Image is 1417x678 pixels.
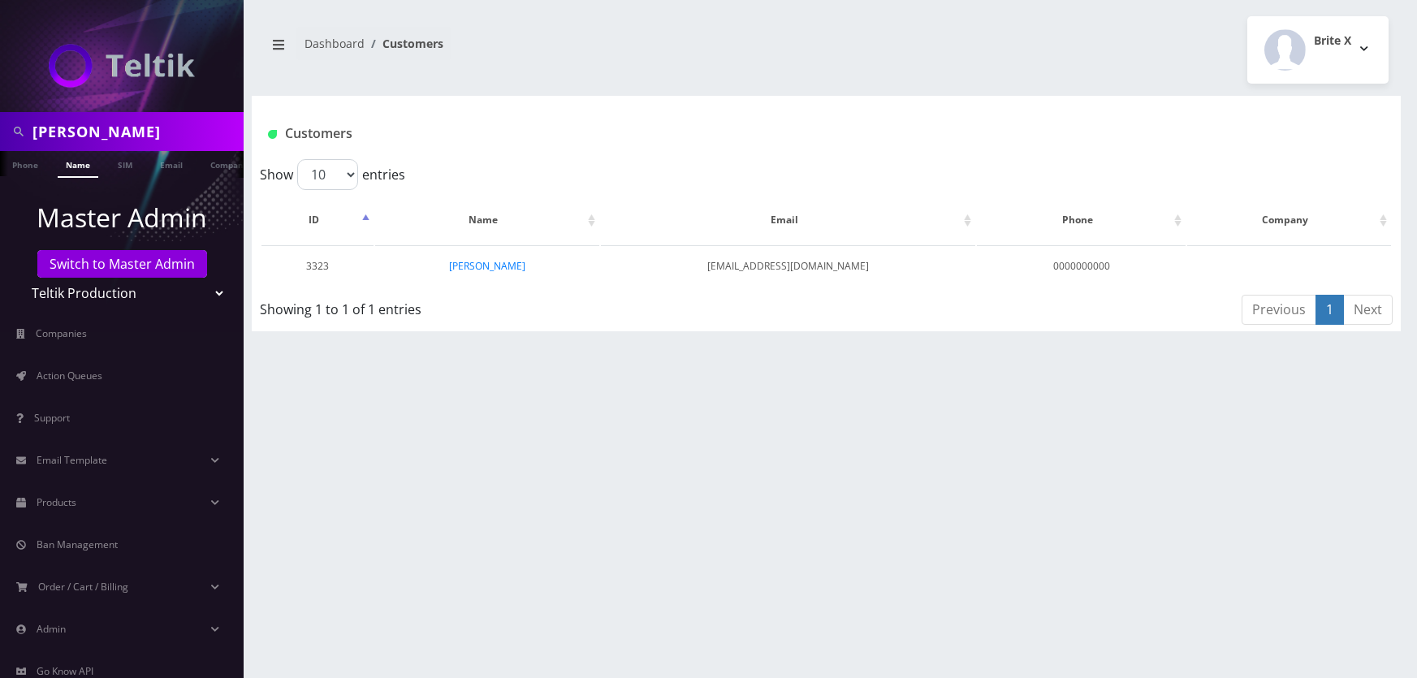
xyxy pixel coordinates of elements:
[37,369,102,382] span: Action Queues
[601,245,975,287] td: [EMAIL_ADDRESS][DOMAIN_NAME]
[37,622,66,636] span: Admin
[305,36,365,51] a: Dashboard
[260,293,719,319] div: Showing 1 to 1 of 1 entries
[365,35,443,52] li: Customers
[268,126,1195,141] h1: Customers
[297,159,358,190] select: Showentries
[977,245,1186,287] td: 0000000000
[37,250,207,278] a: Switch to Master Admin
[1247,16,1389,84] button: Brite X
[202,151,257,176] a: Company
[37,538,118,551] span: Ban Management
[375,196,599,244] th: Name: activate to sort column ascending
[261,196,374,244] th: ID: activate to sort column descending
[38,580,128,594] span: Order / Cart / Billing
[34,411,70,425] span: Support
[110,151,140,176] a: SIM
[37,453,107,467] span: Email Template
[32,116,240,147] input: Search in Company
[260,159,405,190] label: Show entries
[37,664,93,678] span: Go Know API
[449,259,525,273] a: [PERSON_NAME]
[601,196,975,244] th: Email: activate to sort column ascending
[36,326,87,340] span: Companies
[152,151,191,176] a: Email
[58,151,98,178] a: Name
[1187,196,1391,244] th: Company: activate to sort column ascending
[261,245,374,287] td: 3323
[264,27,814,73] nav: breadcrumb
[49,44,195,88] img: Teltik Production
[1242,295,1316,325] a: Previous
[4,151,46,176] a: Phone
[1314,34,1351,48] h2: Brite X
[977,196,1186,244] th: Phone: activate to sort column ascending
[1315,295,1344,325] a: 1
[1343,295,1393,325] a: Next
[37,495,76,509] span: Products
